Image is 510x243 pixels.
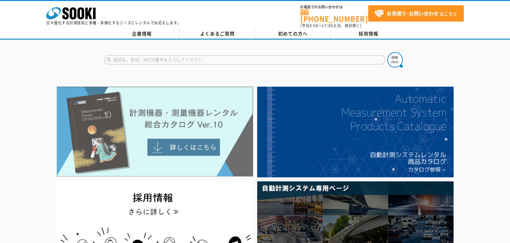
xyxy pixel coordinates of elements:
[300,5,368,9] span: お電話でのお問い合わせは
[104,55,385,64] input: 商品名、型式、NETIS番号を入力してください
[46,21,181,25] p: 日々進化する計測技術と多種・多様化するニーズにレンタルでお応えします。
[387,10,438,17] strong: お見積り･お問い合わせ
[300,23,361,28] span: (平日 ～ 土日、祝日除く)
[374,9,457,18] span: はこちら
[368,5,464,22] a: お見積り･お問い合わせはこちら
[179,29,255,39] a: よくあるご質問
[278,30,308,37] span: 初めての方へ
[257,87,454,177] img: 自動計測システムカタログ
[387,52,403,68] img: btn_search.png
[300,10,368,22] a: [PHONE_NUMBER]
[310,23,318,28] span: 8:50
[322,23,333,28] span: 17:30
[104,29,179,39] a: 企業情報
[255,29,331,39] a: 初めての方へ
[57,87,253,177] img: Catalog Ver10
[331,29,406,39] a: 採用情報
